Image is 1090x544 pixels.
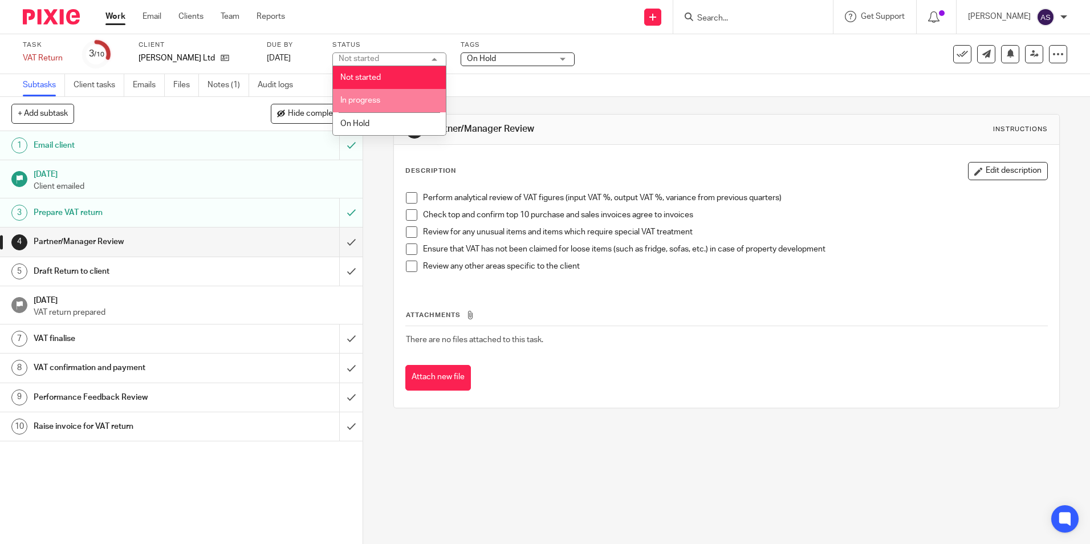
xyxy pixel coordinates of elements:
p: Review for any unusual items and items which require special VAT treatment [423,226,1047,238]
span: Attachments [406,312,461,318]
h1: Prepare VAT return [34,204,230,221]
a: Email [143,11,161,22]
div: 5 [11,263,27,279]
a: Subtasks [23,74,65,96]
button: Edit description [968,162,1048,180]
div: 1 [11,137,27,153]
button: Hide completed [271,104,351,123]
a: Work [105,11,125,22]
h1: Partner/Manager Review [430,123,751,135]
div: 3 [11,205,27,221]
a: Reports [257,11,285,22]
label: Task [23,40,68,50]
label: Client [139,40,253,50]
h1: VAT finalise [34,330,230,347]
div: 3 [89,47,104,60]
div: 4 [11,234,27,250]
button: Attach new file [405,365,471,391]
p: [PERSON_NAME] Ltd [139,52,215,64]
div: 9 [11,389,27,405]
label: Due by [267,40,318,50]
span: On Hold [467,55,496,63]
span: There are no files attached to this task. [406,336,543,344]
h1: [DATE] [34,292,352,306]
div: VAT Return [23,52,68,64]
label: Status [332,40,446,50]
button: + Add subtask [11,104,74,123]
span: Get Support [861,13,905,21]
h1: Email client [34,137,230,154]
a: Client tasks [74,74,124,96]
img: Pixie [23,9,80,25]
span: Hide completed [288,109,345,119]
p: Ensure that VAT has not been claimed for loose items (such as fridge, sofas, etc.) in case of pro... [423,243,1047,255]
a: Clients [178,11,204,22]
p: Check top and confirm top 10 purchase and sales invoices agree to invoices [423,209,1047,221]
a: Team [221,11,239,22]
a: Audit logs [258,74,302,96]
h1: [DATE] [34,166,352,180]
h1: VAT confirmation and payment [34,359,230,376]
div: 10 [11,419,27,435]
p: Review any other areas specific to the client [423,261,1047,272]
small: /10 [94,51,104,58]
h1: Draft Return to client [34,263,230,280]
p: Perform analytical review of VAT figures (input VAT %, output VAT %, variance from previous quart... [423,192,1047,204]
span: Not started [340,74,381,82]
p: Client emailed [34,181,352,192]
span: [DATE] [267,54,291,62]
span: On Hold [340,120,369,128]
h1: Performance Feedback Review [34,389,230,406]
div: Not started [339,55,379,63]
a: Files [173,74,199,96]
p: Description [405,167,456,176]
p: VAT return prepared [34,307,352,318]
a: Emails [133,74,165,96]
a: Notes (1) [208,74,249,96]
label: Tags [461,40,575,50]
input: Search [696,14,799,24]
div: 7 [11,331,27,347]
img: svg%3E [1036,8,1055,26]
div: Instructions [993,125,1048,134]
p: [PERSON_NAME] [968,11,1031,22]
h1: Partner/Manager Review [34,233,230,250]
h1: Raise invoice for VAT return [34,418,230,435]
span: In progress [340,96,380,104]
div: 8 [11,360,27,376]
